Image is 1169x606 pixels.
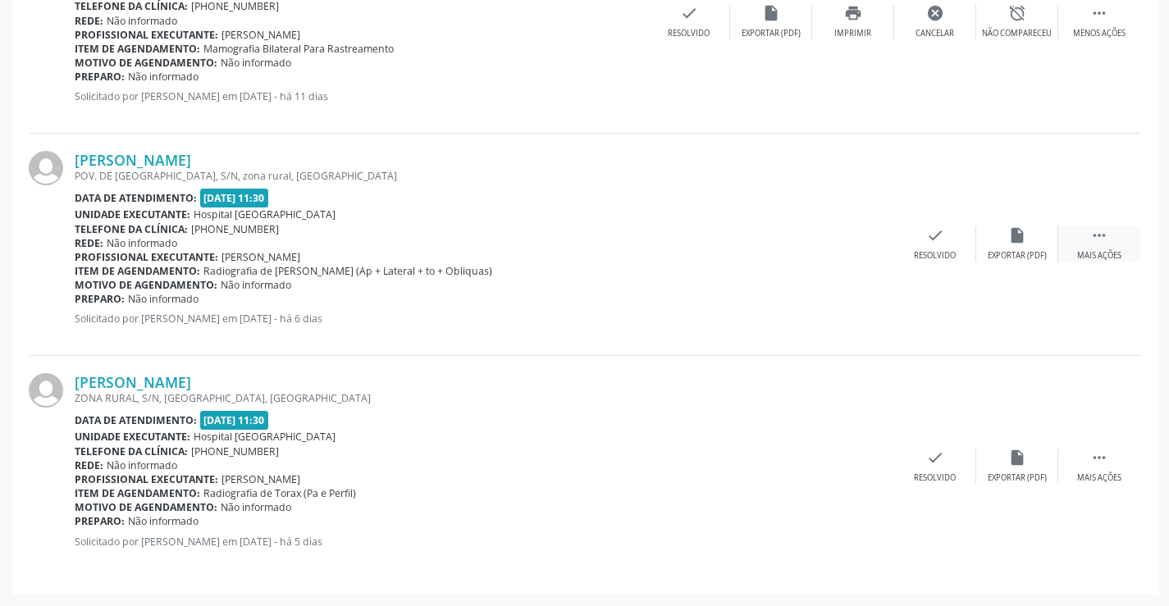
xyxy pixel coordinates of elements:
[221,278,291,292] span: Não informado
[1090,226,1108,244] i: 
[75,56,217,70] b: Motivo de agendamento:
[75,430,190,444] b: Unidade executante:
[914,472,956,484] div: Resolvido
[834,28,871,39] div: Imprimir
[75,292,125,306] b: Preparo:
[916,28,954,39] div: Cancelar
[75,458,103,472] b: Rede:
[191,444,279,458] span: [PHONE_NUMBER]
[75,222,188,236] b: Telefone da clínica:
[75,151,191,169] a: [PERSON_NAME]
[203,486,356,500] span: Radiografia de Torax (Pa e Perfil)
[762,4,780,22] i: insert_drive_file
[75,250,218,264] b: Profissional executante:
[668,28,710,39] div: Resolvido
[75,28,218,42] b: Profissional executante:
[982,28,1052,39] div: Não compareceu
[75,486,200,500] b: Item de agendamento:
[194,430,336,444] span: Hospital [GEOGRAPHIC_DATA]
[191,222,279,236] span: [PHONE_NUMBER]
[128,514,199,528] span: Não informado
[844,4,862,22] i: print
[75,413,197,427] b: Data de atendimento:
[75,42,200,56] b: Item de agendamento:
[988,472,1047,484] div: Exportar (PDF)
[75,391,894,405] div: ZONA RURAL, S/N, [GEOGRAPHIC_DATA], [GEOGRAPHIC_DATA]
[988,250,1047,262] div: Exportar (PDF)
[1090,449,1108,467] i: 
[200,411,269,430] span: [DATE] 11:30
[75,264,200,278] b: Item de agendamento:
[107,236,177,250] span: Não informado
[194,207,336,221] span: Hospital [GEOGRAPHIC_DATA]
[203,264,492,278] span: Radiografia de [PERSON_NAME] (Ap + Lateral + to + Obliquas)
[221,472,300,486] span: [PERSON_NAME]
[1008,4,1026,22] i: alarm_off
[75,500,217,514] b: Motivo de agendamento:
[29,373,63,408] img: img
[1090,4,1108,22] i: 
[221,56,291,70] span: Não informado
[680,4,698,22] i: check
[221,250,300,264] span: [PERSON_NAME]
[107,14,177,28] span: Não informado
[1077,250,1121,262] div: Mais ações
[742,28,801,39] div: Exportar (PDF)
[1008,226,1026,244] i: insert_drive_file
[75,70,125,84] b: Preparo:
[914,250,956,262] div: Resolvido
[1077,472,1121,484] div: Mais ações
[75,169,894,183] div: POV. DE [GEOGRAPHIC_DATA], S/N, zona rural, [GEOGRAPHIC_DATA]
[75,312,894,326] p: Solicitado por [PERSON_NAME] em [DATE] - há 6 dias
[203,42,394,56] span: Mamografia Bilateral Para Rastreamento
[75,278,217,292] b: Motivo de agendamento:
[128,70,199,84] span: Não informado
[221,500,291,514] span: Não informado
[29,151,63,185] img: img
[221,28,300,42] span: [PERSON_NAME]
[75,535,894,549] p: Solicitado por [PERSON_NAME] em [DATE] - há 5 dias
[926,449,944,467] i: check
[200,189,269,207] span: [DATE] 11:30
[75,207,190,221] b: Unidade executante:
[75,444,188,458] b: Telefone da clínica:
[107,458,177,472] span: Não informado
[926,4,944,22] i: cancel
[75,373,191,391] a: [PERSON_NAME]
[75,236,103,250] b: Rede:
[128,292,199,306] span: Não informado
[1073,28,1126,39] div: Menos ações
[75,89,648,103] p: Solicitado por [PERSON_NAME] em [DATE] - há 11 dias
[75,472,218,486] b: Profissional executante:
[75,14,103,28] b: Rede:
[75,191,197,205] b: Data de atendimento:
[75,514,125,528] b: Preparo:
[1008,449,1026,467] i: insert_drive_file
[926,226,944,244] i: check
